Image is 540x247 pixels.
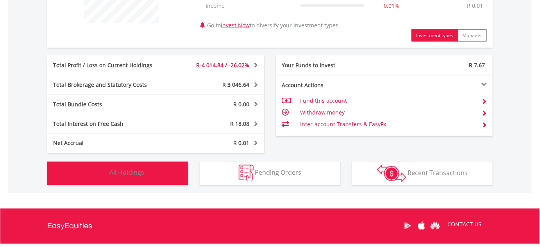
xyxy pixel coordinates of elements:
button: All Holdings [47,162,188,185]
img: holdings-wht.png [91,165,108,182]
span: R-4 014.84 / -26.02% [196,61,249,69]
span: R 0.00 [233,100,249,108]
span: Recent Transactions [408,168,468,177]
span: R 7.67 [469,61,485,69]
div: Total Bundle Costs [47,100,174,108]
button: Manager [458,29,487,42]
a: Apple [415,214,428,238]
div: Total Brokerage and Statutory Costs [47,81,174,89]
button: Pending Orders [200,162,340,185]
span: R 18.08 [230,120,249,127]
td: Withdraw money [300,107,476,118]
button: Recent Transactions [352,162,493,185]
a: Invest Now [221,21,250,29]
span: Pending Orders [255,168,302,177]
td: Inter-account Transfers & EasyFx [300,118,476,130]
span: R 3 046.64 [222,81,249,88]
div: Total Interest on Free Cash [47,120,174,128]
span: R 0.01 [233,140,249,147]
div: Account Actions [276,81,384,89]
span: All Holdings [109,168,144,177]
a: EasyEquities [47,209,92,244]
img: transactions-zar-wht.png [377,165,406,182]
a: Huawei [428,214,442,238]
div: Your Funds to Invest [276,61,384,69]
button: Investment types [411,29,458,42]
div: Net Accrual [47,140,174,147]
img: pending_instructions-wht.png [239,165,254,182]
a: Google Play [401,214,415,238]
a: CONTACT US [442,214,487,236]
td: Fund this account [300,95,476,107]
div: Total Profit / Loss on Current Holdings [47,61,174,69]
